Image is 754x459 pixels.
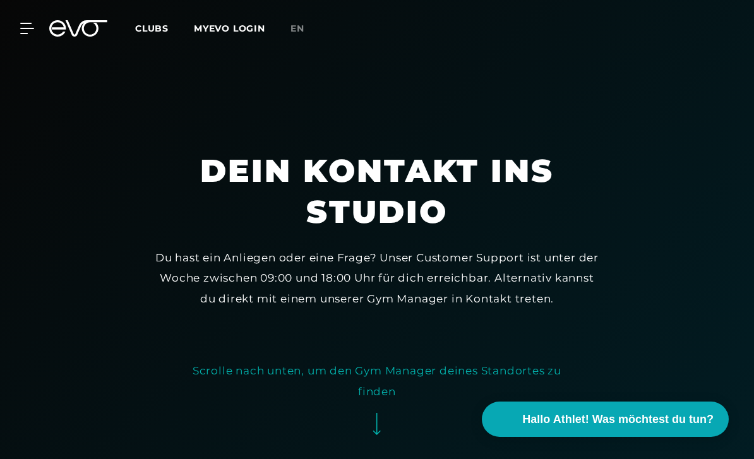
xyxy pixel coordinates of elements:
div: Du hast ein Anliegen oder eine Frage? Unser Customer Support ist unter der Woche zwischen 09:00 u... [152,247,602,309]
a: en [290,21,320,36]
button: Scrolle nach unten, um den Gym Manager deines Standortes zu finden [189,361,566,446]
div: Scrolle nach unten, um den Gym Manager deines Standortes zu finden [189,361,566,402]
span: Clubs [135,23,169,34]
a: MYEVO LOGIN [194,23,265,34]
span: Hallo Athlet! Was möchtest du tun? [522,411,714,428]
h1: Dein Kontakt ins Studio [152,150,602,232]
span: en [290,23,304,34]
button: Hallo Athlet! Was möchtest du tun? [482,402,729,437]
a: Clubs [135,22,194,34]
